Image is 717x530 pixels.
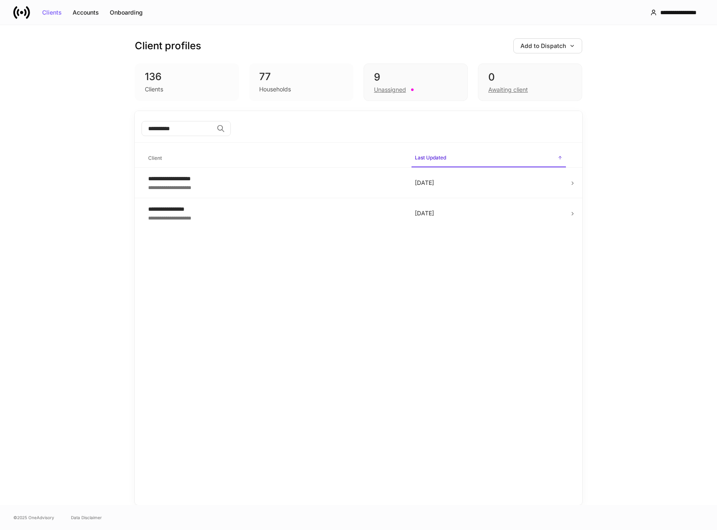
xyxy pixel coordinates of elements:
[73,10,99,15] div: Accounts
[478,63,582,101] div: 0Awaiting client
[145,85,163,93] div: Clients
[488,71,572,84] div: 0
[135,39,201,53] h3: Client profiles
[364,63,468,101] div: 9Unassigned
[513,38,582,53] button: Add to Dispatch
[415,179,563,187] p: [DATE]
[110,10,143,15] div: Onboarding
[42,10,62,15] div: Clients
[488,86,528,94] div: Awaiting client
[67,6,104,19] button: Accounts
[520,43,575,49] div: Add to Dispatch
[374,86,406,94] div: Unassigned
[145,70,229,83] div: 136
[415,154,446,162] h6: Last Updated
[259,85,291,93] div: Households
[148,154,162,162] h6: Client
[415,209,563,217] p: [DATE]
[71,514,102,521] a: Data Disclaimer
[374,71,457,84] div: 9
[13,514,54,521] span: © 2025 OneAdvisory
[259,70,343,83] div: 77
[104,6,148,19] button: Onboarding
[37,6,67,19] button: Clients
[145,150,405,167] span: Client
[412,149,566,167] span: Last Updated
